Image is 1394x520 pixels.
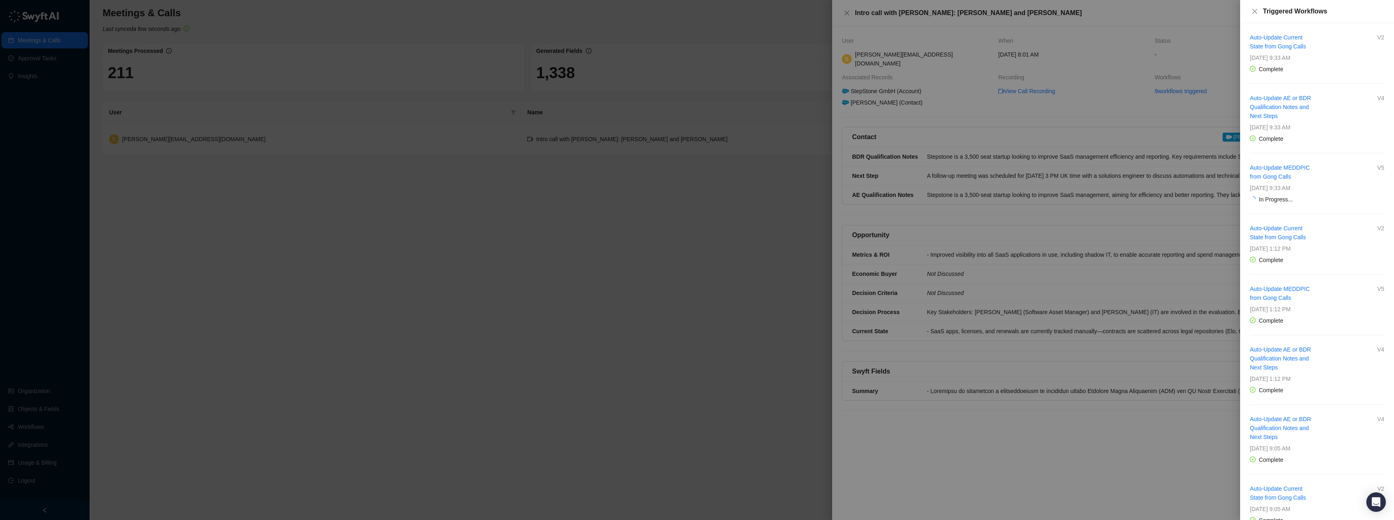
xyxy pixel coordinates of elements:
[1259,257,1283,263] span: Complete
[1252,8,1258,15] span: close
[1250,445,1290,452] span: [DATE] 9:05 AM
[1250,306,1291,312] span: [DATE] 1:12 PM
[1377,224,1384,233] span: V2
[1377,345,1384,354] span: V4
[1250,95,1311,119] a: Auto-Update AE or BDR Qualification Notes and Next Steps
[1250,225,1306,240] a: Auto-Update Current State from Gong Calls
[1250,485,1306,501] a: Auto-Update Current State from Gong Calls
[1377,484,1384,493] span: V2
[1250,135,1256,141] span: check-circle
[1366,492,1386,512] div: Open Intercom Messenger
[1259,387,1283,393] span: Complete
[1259,317,1283,324] span: Complete
[1250,164,1310,180] a: Auto-Update MEDDPIC from Gong Calls
[1259,457,1283,463] span: Complete
[1250,34,1306,50] a: Auto-Update Current State from Gong Calls
[1250,506,1290,512] span: [DATE] 9:05 AM
[1250,66,1256,72] span: check-circle
[1377,33,1384,42] span: V2
[1263,7,1384,16] div: Triggered Workflows
[1250,416,1311,440] a: Auto-Update AE or BDR Qualification Notes and Next Steps
[1250,196,1256,202] span: loading
[1259,196,1293,203] span: In Progress...
[1250,376,1291,382] span: [DATE] 1:12 PM
[1377,163,1384,172] span: V5
[1250,286,1310,301] a: Auto-Update MEDDPIC from Gong Calls
[1250,457,1256,462] span: check-circle
[1377,415,1384,424] span: V4
[1250,185,1290,191] span: [DATE] 9:33 AM
[1250,245,1291,252] span: [DATE] 1:12 PM
[1250,317,1256,323] span: check-circle
[1250,387,1256,393] span: check-circle
[1377,94,1384,103] span: V4
[1250,55,1290,61] span: [DATE] 9:33 AM
[1250,257,1256,262] span: check-circle
[1250,124,1290,131] span: [DATE] 9:33 AM
[1259,66,1283,72] span: Complete
[1250,346,1311,371] a: Auto-Update AE or BDR Qualification Notes and Next Steps
[1250,7,1260,16] button: Close
[1259,135,1283,142] span: Complete
[1377,284,1384,293] span: V5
